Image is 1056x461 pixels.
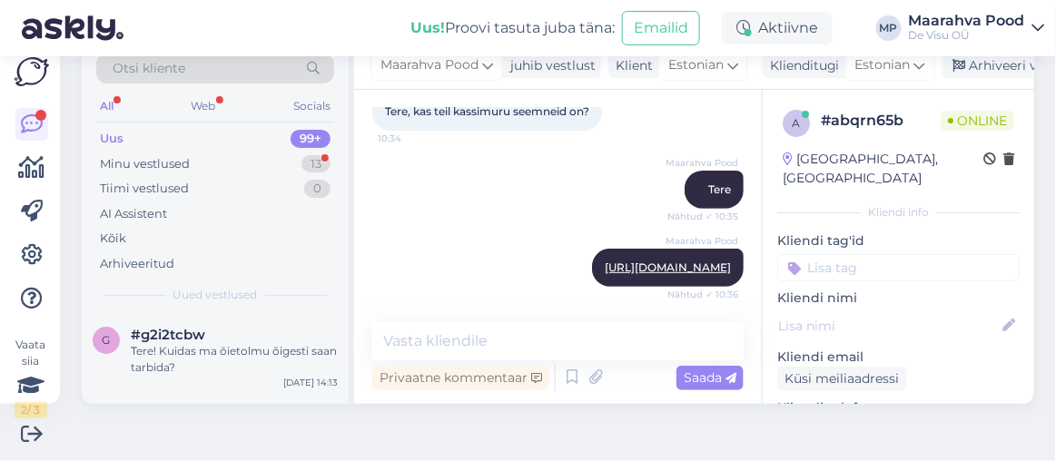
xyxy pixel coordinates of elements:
div: 2 / 3 [15,402,47,418]
div: Klient [608,56,653,75]
span: #g2i2tcbw [131,327,205,343]
span: Tere [708,182,731,196]
img: Askly Logo [15,57,49,86]
div: Socials [290,94,334,118]
a: [URL][DOMAIN_NAME] [605,260,731,274]
div: Kõik [100,230,126,248]
div: Kliendi info [777,204,1020,221]
input: Lisa tag [777,254,1020,281]
div: Uus [100,130,123,148]
div: De Visu OÜ [909,28,1025,43]
div: Tere! Kuidas ma õietolmu õigesti saan tarbida? [131,343,338,376]
span: Maarahva Pood [666,234,738,248]
span: Uued vestlused [173,287,258,303]
div: juhib vestlust [503,56,596,75]
div: [DATE] 14:13 [283,376,338,389]
input: Lisa nimi [778,316,999,336]
span: Saada [684,369,736,386]
div: AI Assistent [100,205,167,223]
span: a [793,116,801,130]
div: 99+ [291,130,331,148]
div: Tiimi vestlused [100,180,189,198]
span: Estonian [668,55,724,75]
p: Kliendi telefon [777,398,1020,417]
span: Maarahva Pood [380,55,479,75]
span: Online [941,111,1014,131]
span: Tere, kas teil kassimuru seemneid on? [385,104,589,118]
span: Otsi kliente [113,59,185,78]
p: Kliendi tag'id [777,231,1020,250]
div: [GEOGRAPHIC_DATA], [GEOGRAPHIC_DATA] [783,150,983,188]
div: Aktiivne [722,12,833,44]
div: Web [188,94,220,118]
div: 0 [304,180,331,198]
div: Privaatne kommentaar [372,366,549,390]
div: Maarahva Pood [909,14,1025,28]
span: Maarahva Pood [666,156,738,170]
div: Proovi tasuta juba täna: [410,17,615,39]
div: Küsi meiliaadressi [777,367,906,391]
span: Estonian [855,55,911,75]
span: Nähtud ✓ 10:36 [667,288,738,301]
p: Kliendi email [777,348,1020,367]
p: Kliendi nimi [777,289,1020,308]
div: All [96,94,117,118]
div: Minu vestlused [100,155,190,173]
button: Emailid [622,11,700,45]
span: Nähtud ✓ 10:35 [667,210,738,223]
a: Maarahva PoodDe Visu OÜ [909,14,1045,43]
div: 13 [301,155,331,173]
div: MP [876,15,902,41]
div: Arhiveeritud [100,255,174,273]
div: Klienditugi [763,56,840,75]
div: # abqrn65b [821,110,941,132]
span: g [103,333,111,347]
span: 10:34 [378,132,446,145]
b: Uus! [410,19,445,36]
div: Vaata siia [15,337,47,418]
